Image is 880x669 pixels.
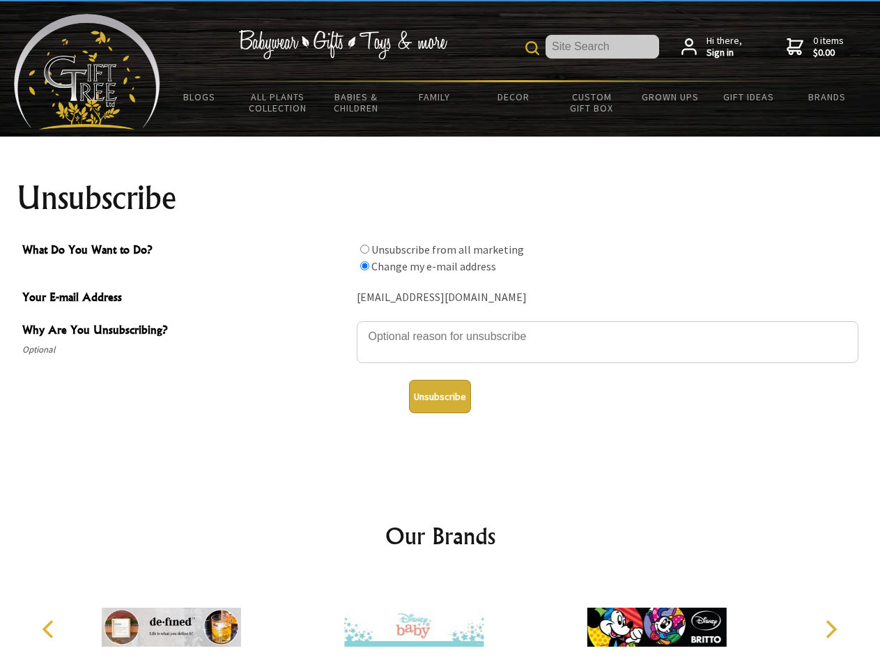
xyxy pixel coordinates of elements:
[22,241,350,261] span: What Do You Want to Do?
[813,47,844,59] strong: $0.00
[371,243,524,256] label: Unsubscribe from all marketing
[17,181,864,215] h1: Unsubscribe
[360,261,369,270] input: What Do You Want to Do?
[14,14,160,130] img: Babyware - Gifts - Toys and more...
[28,519,853,553] h2: Our Brands
[813,34,844,59] span: 0 items
[815,614,846,645] button: Next
[238,30,447,59] img: Babywear - Gifts - Toys & more
[631,82,709,111] a: Grown Ups
[22,289,350,309] span: Your E-mail Address
[707,47,742,59] strong: Sign in
[357,321,858,363] textarea: Why Are You Unsubscribing?
[474,82,553,111] a: Decor
[409,380,471,413] button: Unsubscribe
[239,82,318,123] a: All Plants Collection
[357,287,858,309] div: [EMAIL_ADDRESS][DOMAIN_NAME]
[160,82,239,111] a: BLOGS
[546,35,659,59] input: Site Search
[709,82,788,111] a: Gift Ideas
[22,321,350,341] span: Why Are You Unsubscribing?
[35,614,65,645] button: Previous
[525,41,539,55] img: product search
[396,82,474,111] a: Family
[360,245,369,254] input: What Do You Want to Do?
[707,35,742,59] span: Hi there,
[787,35,844,59] a: 0 items$0.00
[553,82,631,123] a: Custom Gift Box
[371,259,496,273] label: Change my e-mail address
[22,341,350,358] span: Optional
[317,82,396,123] a: Babies & Children
[788,82,867,111] a: Brands
[681,35,742,59] a: Hi there,Sign in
